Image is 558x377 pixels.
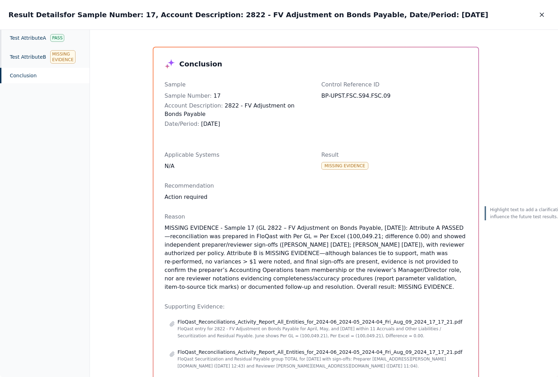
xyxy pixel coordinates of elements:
p: FloQast Securitization and Residual Payable group TOTAL for [DATE] with sign-offs: Preparer [EMAI... [178,356,462,370]
p: Supporting Evidence: [165,303,467,311]
p: Applicable Systems [165,151,310,159]
p: Control Reference ID [321,80,467,89]
p: FloQast_Reconciliations_Activity_Report_All_Entities_for_2024-06_2024-05_2024-04_Fri_Aug_09_2024_... [178,349,462,356]
p: FloQast entry for 2822 - FV Adjustment on Bonds Payable for April, May, and [DATE] within 11 Accr... [178,325,462,339]
div: BP-UPST.FSC.S94.FSC.09 [321,92,467,100]
div: [DATE] [165,120,310,128]
span: Account Description : [165,102,223,109]
div: 2822 - FV Adjustment on Bonds Payable [165,102,310,118]
div: Action required [165,193,467,201]
div: 17 [165,92,310,100]
h3: Conclusion [179,59,222,69]
div: N/A [165,162,310,170]
h2: Result Details for Sample Number: 17, Account Description: 2822 - FV Adjustment on Bonds Payable,... [8,10,488,20]
p: Sample [165,80,310,89]
div: Missing Evidence [50,50,75,64]
div: Pass [50,34,64,42]
span: Date/Period : [165,121,199,127]
p: MISSING EVIDENCE - Sample 17 (GL 2822 – FV Adjustment on Bonds Payable, [DATE]): Attribute A PASS... [165,224,467,291]
p: Result [321,151,467,159]
p: Reason [165,213,467,221]
p: Recommendation [165,182,467,190]
p: FloQast_Reconciliations_Activity_Report_All_Entities_for_2024-06_2024-05_2024-04_Fri_Aug_09_2024_... [178,318,462,325]
div: Missing Evidence [321,162,368,170]
span: Sample Number : [165,92,212,99]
